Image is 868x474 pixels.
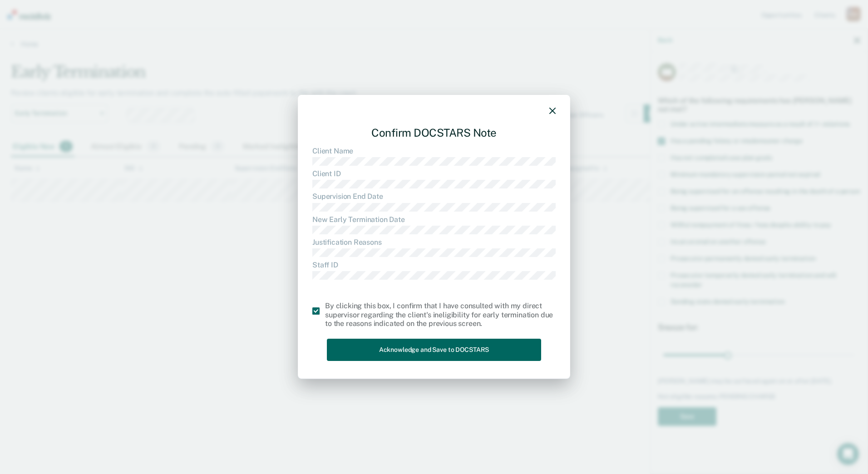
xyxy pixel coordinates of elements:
div: By clicking this box, I confirm that I have consulted with my direct supervisor regarding the cli... [325,302,556,328]
button: Acknowledge and Save to DOCSTARS [327,339,541,361]
dt: New Early Termination Date [312,215,556,224]
dt: Client ID [312,169,556,178]
dt: Client Name [312,147,556,155]
div: Confirm DOCSTARS Note [312,119,556,147]
dt: Justification Reasons [312,238,556,247]
dt: Staff ID [312,261,556,269]
dt: Supervision End Date [312,192,556,201]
